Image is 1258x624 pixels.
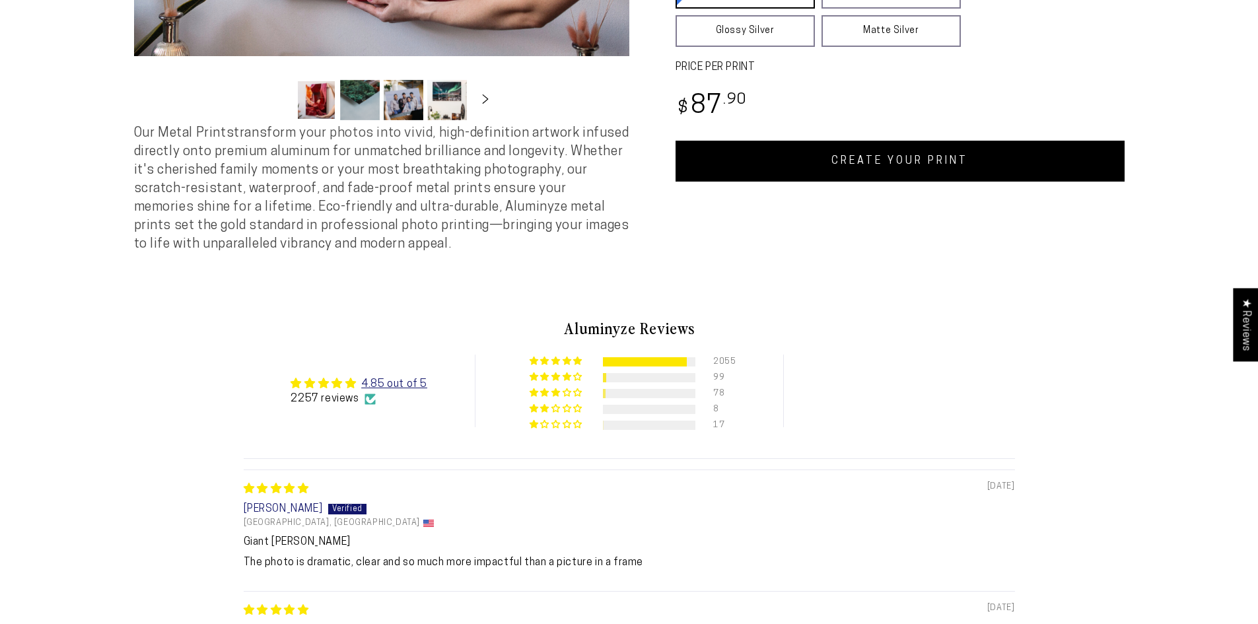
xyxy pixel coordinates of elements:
bdi: 87 [676,94,748,120]
img: Verified Checkmark [365,394,376,405]
a: Glossy Silver [676,15,815,47]
h2: Aluminyze Reviews [244,317,1015,339]
button: Load image 3 in gallery view [384,80,423,120]
span: $ [678,100,689,118]
div: 2055 [713,357,729,366]
button: Slide right [471,85,500,114]
button: Load image 1 in gallery view [297,80,336,120]
span: 5 star review [244,606,309,616]
button: Slide left [263,85,293,114]
div: 4% (99) reviews with 4 star rating [530,372,584,382]
button: Load image 4 in gallery view [427,80,467,120]
a: 4.85 out of 5 [361,379,427,390]
span: [GEOGRAPHIC_DATA], [GEOGRAPHIC_DATA] [244,518,421,528]
span: [DATE] [987,602,1015,614]
div: 91% (2055) reviews with 5 star rating [530,357,584,366]
a: Matte Silver [821,15,961,47]
div: Average rating is 4.85 stars [291,376,427,392]
div: 8 [713,405,729,414]
b: Giant [PERSON_NAME] [244,535,1015,549]
div: 1% (17) reviews with 1 star rating [530,420,584,430]
p: The photo is dramatic, clear and so much more impactful than a picture in a frame [244,555,1015,570]
div: 17 [713,421,729,430]
span: [DATE] [987,481,1015,493]
div: 78 [713,389,729,398]
a: CREATE YOUR PRINT [676,141,1125,182]
sup: .90 [723,92,747,108]
span: [PERSON_NAME] [244,504,323,514]
div: 3% (78) reviews with 3 star rating [530,388,584,398]
label: PRICE PER PRINT [676,60,1125,75]
div: 2257 reviews [291,392,427,406]
div: 99 [713,373,729,382]
button: Load image 2 in gallery view [340,80,380,120]
div: Click to open Judge.me floating reviews tab [1233,288,1258,361]
span: 5 star review [244,484,309,495]
div: 0% (8) reviews with 2 star rating [530,404,584,414]
span: Our Metal Prints transform your photos into vivid, high-definition artwork infused directly onto ... [134,127,629,251]
img: US [423,520,434,527]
